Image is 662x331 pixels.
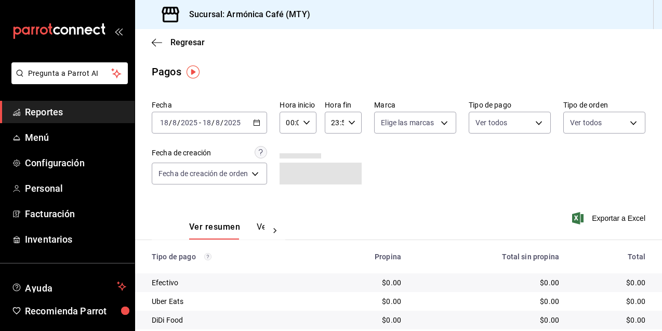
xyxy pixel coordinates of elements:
[25,105,126,119] span: Reportes
[325,277,401,288] div: $0.00
[170,37,205,47] span: Regresar
[25,304,126,318] span: Recomienda Parrot
[576,277,645,288] div: $0.00
[325,101,362,109] label: Hora fin
[204,253,211,260] svg: Los pagos realizados con Pay y otras terminales son montos brutos.
[152,296,309,307] div: Uber Eats
[418,315,559,325] div: $0.00
[160,118,169,127] input: --
[181,8,310,21] h3: Sucursal: Armónica Café (MTY)
[418,253,559,261] div: Total sin propina
[158,168,248,179] span: Fecha de creación de orden
[202,118,211,127] input: --
[418,296,559,307] div: $0.00
[189,222,240,240] button: Ver resumen
[7,75,128,86] a: Pregunta a Parrot AI
[257,222,296,240] button: Ver pagos
[576,253,645,261] div: Total
[28,68,112,79] span: Pregunta a Parrot AI
[374,101,456,109] label: Marca
[169,118,172,127] span: /
[187,65,200,78] img: Tooltip marker
[180,118,198,127] input: ----
[114,27,123,35] button: open_drawer_menu
[25,130,126,144] span: Menú
[25,181,126,195] span: Personal
[177,118,180,127] span: /
[215,118,220,127] input: --
[152,148,211,158] div: Fecha de creación
[325,296,401,307] div: $0.00
[418,277,559,288] div: $0.00
[220,118,223,127] span: /
[152,315,309,325] div: DiDi Food
[172,118,177,127] input: --
[152,253,309,261] div: Tipo de pago
[25,232,126,246] span: Inventarios
[152,277,309,288] div: Efectivo
[325,315,401,325] div: $0.00
[381,117,434,128] span: Elige las marcas
[11,62,128,84] button: Pregunta a Parrot AI
[152,101,267,109] label: Fecha
[152,64,181,80] div: Pagos
[223,118,241,127] input: ----
[576,296,645,307] div: $0.00
[475,117,507,128] span: Ver todos
[574,212,645,224] button: Exportar a Excel
[280,101,316,109] label: Hora inicio
[576,315,645,325] div: $0.00
[199,118,201,127] span: -
[25,207,126,221] span: Facturación
[570,117,602,128] span: Ver todos
[563,101,645,109] label: Tipo de orden
[469,101,551,109] label: Tipo de pago
[25,280,113,293] span: Ayuda
[211,118,215,127] span: /
[189,222,264,240] div: navigation tabs
[325,253,401,261] div: Propina
[25,156,126,170] span: Configuración
[152,37,205,47] button: Regresar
